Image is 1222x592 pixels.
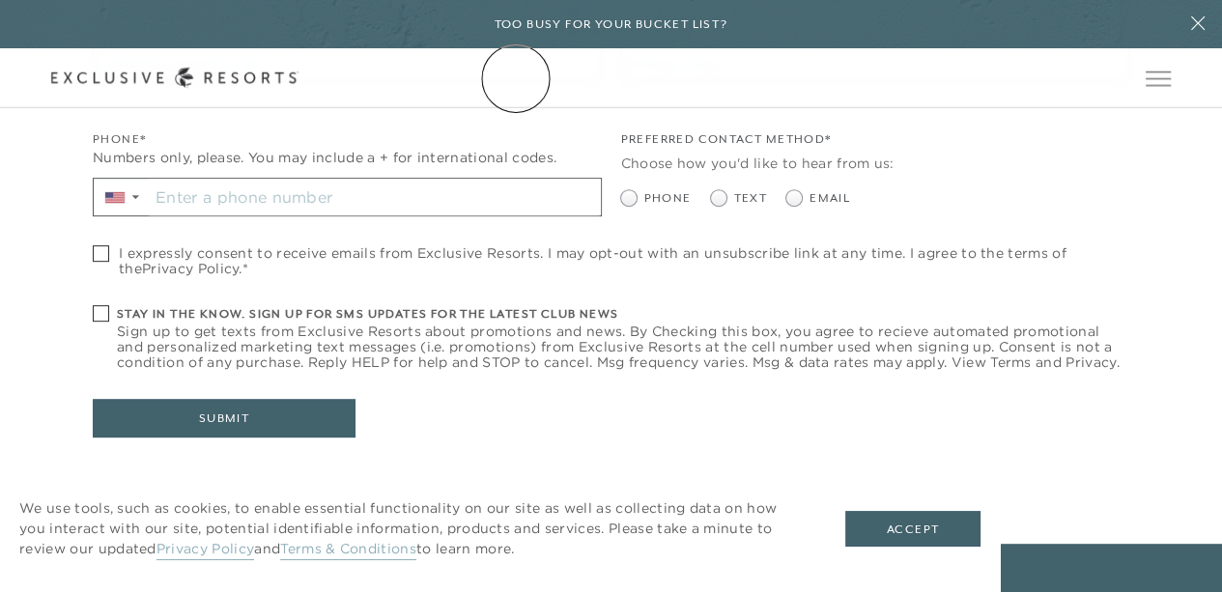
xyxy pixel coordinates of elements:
[149,179,601,215] input: Enter a phone number
[117,324,1129,370] span: Sign up to get texts from Exclusive Resorts about promotions and news. By Checking this box, you ...
[644,189,692,208] span: Phone
[734,189,768,208] span: Text
[1146,71,1171,85] button: Open navigation
[117,305,1129,324] h6: Stay in the know. Sign up for sms updates for the latest club news
[93,130,602,149] div: Phone*
[93,148,602,168] div: Numbers only, please. You may include a + for international codes.
[94,179,149,215] div: Country Code Selector
[19,498,807,559] p: We use tools, such as cookies, to enable essential functionality on our site as well as collectin...
[280,540,416,560] a: Terms & Conditions
[845,511,980,548] button: Accept
[119,245,1129,276] span: I expressly consent to receive emails from Exclusive Resorts. I may opt-out with an unsubscribe l...
[142,260,239,277] a: Privacy Policy
[156,540,254,560] a: Privacy Policy
[93,399,355,437] button: Submit
[129,191,142,203] span: ▼
[621,154,1130,174] div: Choose how you'd like to hear from us:
[810,189,850,208] span: Email
[495,15,728,34] h6: Too busy for your bucket list?
[621,130,832,158] legend: Preferred Contact Method*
